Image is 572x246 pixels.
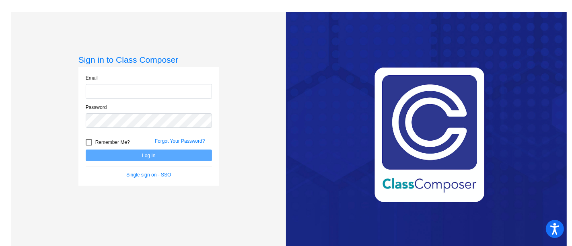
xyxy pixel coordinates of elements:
button: Log In [86,150,212,161]
label: Email [86,74,98,82]
h3: Sign in to Class Composer [78,55,219,65]
span: Remember Me? [95,137,130,147]
label: Password [86,104,107,111]
a: Forgot Your Password? [155,138,205,144]
a: Single sign on - SSO [126,172,171,178]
